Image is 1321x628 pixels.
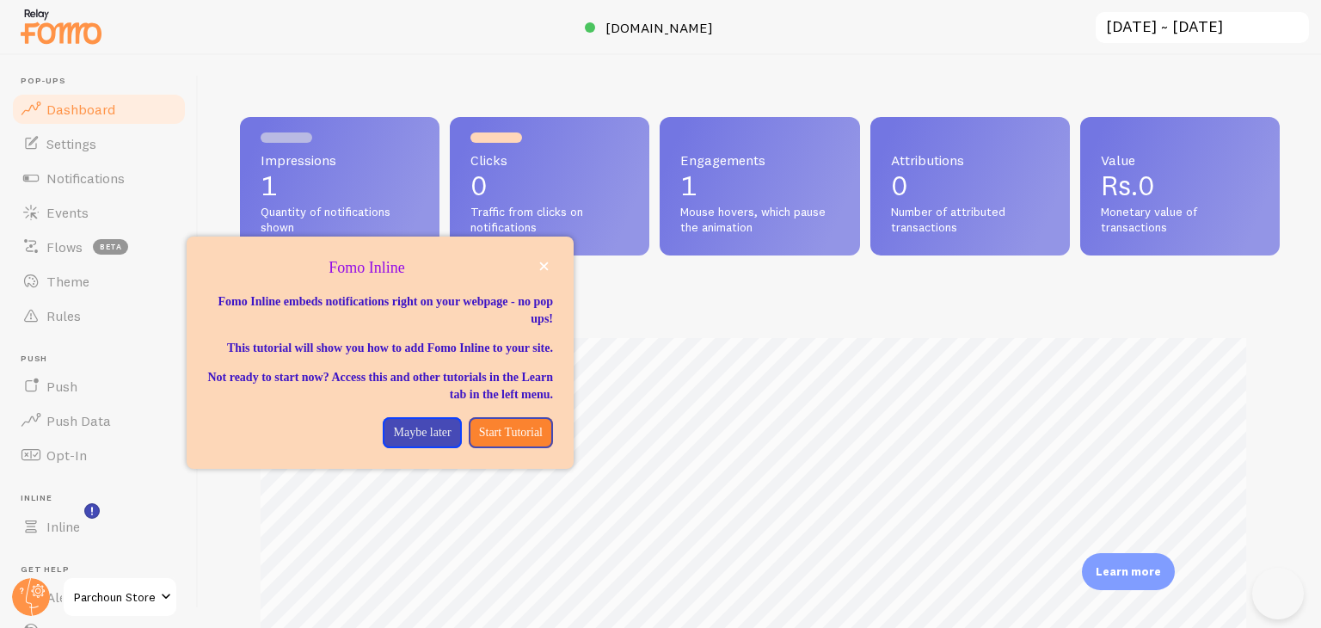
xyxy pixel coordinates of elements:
span: Inline [21,493,187,504]
p: Learn more [1096,563,1161,580]
iframe: Help Scout Beacon - Open [1252,568,1304,619]
span: Push [21,354,187,365]
img: fomo-relay-logo-orange.svg [18,4,104,48]
a: Notifications [10,161,187,195]
a: Parchoun Store [62,576,178,618]
a: Theme [10,264,187,299]
span: Number of attributed transactions [891,205,1049,235]
span: Impressions [261,153,419,167]
div: Fomo Inline [187,237,574,469]
div: Learn more [1082,553,1175,590]
a: Push [10,369,187,403]
span: Value [1101,153,1259,167]
span: Parchoun Store [74,587,156,607]
a: Push Data [10,403,187,438]
a: Opt-In [10,438,187,472]
span: Events [46,204,89,221]
span: Rs.0 [1101,169,1155,202]
span: Traffic from clicks on notifications [470,205,629,235]
a: Flows beta [10,230,187,264]
p: Not ready to start now? Access this and other tutorials in the Learn tab in the left menu. [207,369,553,403]
span: Pop-ups [21,76,187,87]
p: Fomo Inline embeds notifications right on your webpage - no pop ups! [207,293,553,328]
p: 1 [261,172,419,200]
span: Push [46,378,77,395]
a: Settings [10,126,187,161]
button: Maybe later [383,417,461,448]
button: Start Tutorial [469,417,553,448]
span: Opt-In [46,446,87,464]
p: 1 [680,172,839,200]
p: Fomo Inline [207,257,553,280]
p: Maybe later [393,424,451,441]
span: Mouse hovers, which pause the animation [680,205,839,235]
p: 0 [470,172,629,200]
a: Dashboard [10,92,187,126]
p: This tutorial will show you how to add Fomo Inline to your site. [207,340,553,357]
span: Rules [46,307,81,324]
span: Clicks [470,153,629,167]
span: Attributions [891,153,1049,167]
span: Push Data [46,412,111,429]
p: 0 [891,172,1049,200]
span: Flows [46,238,83,256]
span: Engagements [680,153,839,167]
span: Settings [46,135,96,152]
span: Monetary value of transactions [1101,205,1259,235]
svg: <p>Watch New Feature Tutorials!</p> [84,503,100,519]
a: Rules [10,299,187,333]
span: Get Help [21,564,187,576]
a: Events [10,195,187,230]
p: Start Tutorial [479,424,543,441]
span: Inline [46,518,80,535]
span: beta [93,239,128,255]
button: close, [535,257,553,275]
span: Notifications [46,169,125,187]
span: Theme [46,273,89,290]
span: Dashboard [46,101,115,118]
a: Inline [10,509,187,544]
span: Quantity of notifications shown [261,205,419,235]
